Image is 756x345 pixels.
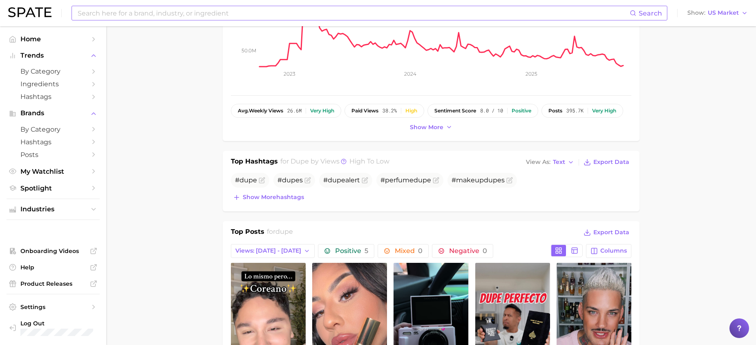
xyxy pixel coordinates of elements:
[586,244,631,258] button: Columns
[238,108,249,114] abbr: average
[7,245,100,257] a: Onboarding Videos
[20,184,86,192] span: Spotlight
[238,108,283,114] span: weekly views
[380,176,431,184] span: #perfume
[395,248,423,254] span: Mixed
[566,108,584,114] span: 395.7k
[7,182,100,195] a: Spotlight
[351,108,378,114] span: paid views
[20,67,86,75] span: by Category
[235,247,301,254] span: Views: [DATE] - [DATE]
[20,52,86,59] span: Trends
[593,229,629,236] span: Export Data
[7,317,100,338] a: Log out. Currently logged in with e-mail jenine.guerriero@givaudan.com.
[20,168,86,175] span: My Watchlist
[20,264,86,271] span: Help
[7,203,100,215] button: Industries
[526,71,537,77] tspan: 2025
[541,104,623,118] button: posts395.7kVery high
[512,108,531,114] div: Positive
[335,248,368,254] span: Positive
[480,108,503,114] span: 8.0 / 10
[685,8,750,18] button: ShowUS Market
[20,320,112,327] span: Log Out
[483,247,487,255] span: 0
[328,176,345,184] span: dupe
[259,177,265,184] button: Flag as miscategorized or irrelevant
[20,110,86,117] span: Brands
[600,247,627,254] span: Columns
[20,303,86,311] span: Settings
[7,261,100,273] a: Help
[20,35,86,43] span: Home
[282,176,300,184] span: dupe
[382,108,397,114] span: 38.2%
[7,78,100,90] a: Ingredients
[593,159,629,166] span: Export Data
[708,11,739,15] span: US Market
[291,157,309,165] span: dupe
[414,176,431,184] span: dupe
[231,244,315,258] button: Views: [DATE] - [DATE]
[304,177,311,184] button: Flag as miscategorized or irrelevant
[20,125,86,133] span: by Category
[7,301,100,313] a: Settings
[20,138,86,146] span: Hashtags
[427,104,538,118] button: sentiment score8.0 / 10Positive
[484,176,501,184] span: dupe
[362,177,368,184] button: Flag as miscategorized or irrelevant
[433,177,439,184] button: Flag as miscategorized or irrelevant
[20,151,86,159] span: Posts
[7,49,100,62] button: Trends
[506,177,513,184] button: Flag as miscategorized or irrelevant
[231,104,341,118] button: avg.weekly views26.6mVery high
[275,228,293,235] span: dupe
[452,176,505,184] span: #makeup s
[20,247,86,255] span: Onboarding Videos
[284,71,295,77] tspan: 2023
[231,157,278,168] h1: Top Hashtags
[526,160,550,164] span: View As
[408,122,454,133] button: Show more
[20,206,86,213] span: Industries
[20,280,86,287] span: Product Releases
[239,176,257,184] span: dupe
[20,93,86,101] span: Hashtags
[7,90,100,103] a: Hashtags
[410,124,443,131] span: Show more
[267,227,293,239] h2: for
[20,80,86,88] span: Ingredients
[418,247,423,255] span: 0
[349,157,389,165] span: high to low
[548,108,562,114] span: posts
[231,227,264,239] h1: Top Posts
[687,11,705,15] span: Show
[7,148,100,161] a: Posts
[405,108,417,114] div: High
[231,192,306,203] button: Show morehashtags
[7,33,100,45] a: Home
[365,247,368,255] span: 5
[404,71,416,77] tspan: 2024
[582,157,631,168] button: Export Data
[243,194,304,201] span: Show more hashtags
[592,108,616,114] div: Very high
[7,136,100,148] a: Hashtags
[310,108,334,114] div: Very high
[449,248,487,254] span: Negative
[242,47,256,54] tspan: 50.0m
[7,123,100,136] a: by Category
[280,157,389,168] h2: for by Views
[235,176,257,184] span: #
[553,160,565,164] span: Text
[8,7,51,17] img: SPATE
[287,108,302,114] span: 26.6m
[323,176,360,184] span: # alert
[344,104,424,118] button: paid views38.2%High
[639,9,662,17] span: Search
[434,108,476,114] span: sentiment score
[7,278,100,290] a: Product Releases
[524,157,576,168] button: View AsText
[7,165,100,178] a: My Watchlist
[7,107,100,119] button: Brands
